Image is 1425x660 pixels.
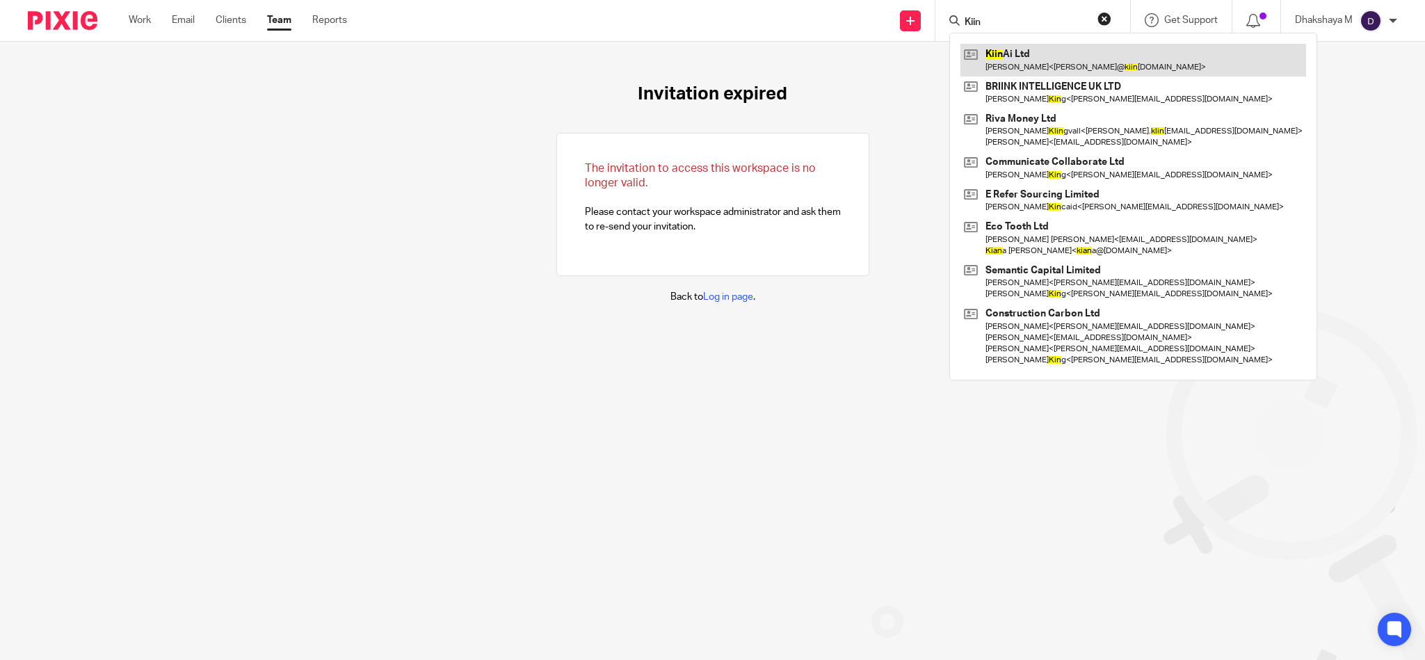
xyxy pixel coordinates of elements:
button: Clear [1097,12,1111,26]
p: Please contact your workspace administrator and ask them to re-send your invitation. [585,161,841,234]
h1: Invitation expired [638,83,787,105]
img: svg%3E [1360,10,1382,32]
img: Pixie [28,11,97,30]
a: Log in page [703,292,753,302]
a: Clients [216,13,246,27]
input: Search [963,17,1088,29]
p: Dhakshaya M [1295,13,1353,27]
p: Back to . [670,290,755,304]
span: Get Support [1164,15,1218,25]
a: Reports [312,13,347,27]
a: Team [267,13,291,27]
span: The invitation to access this workspace is no longer valid. [585,163,816,188]
a: Work [129,13,151,27]
a: Email [172,13,195,27]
